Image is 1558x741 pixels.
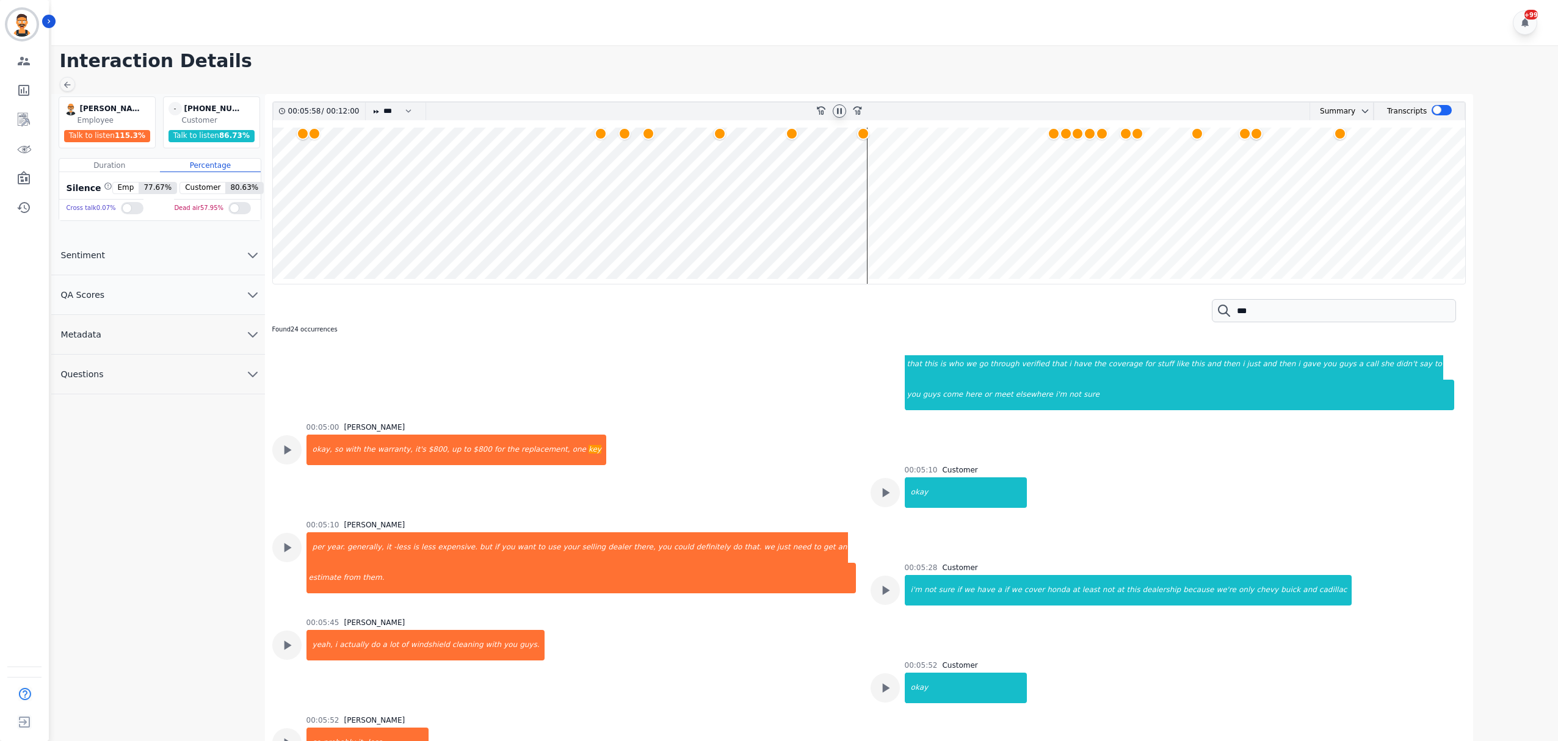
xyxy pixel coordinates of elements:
[923,575,938,605] div: not
[7,10,37,39] img: Bordered avatar
[906,477,1027,508] div: okay
[1143,349,1156,380] div: for
[411,532,420,563] div: is
[607,532,632,563] div: dealer
[1241,349,1245,380] div: i
[1302,349,1322,380] div: gave
[1318,575,1352,605] div: cadillac
[272,304,338,355] div: Found 24 occurrences
[64,130,151,142] div: Talk to listen
[1433,349,1443,380] div: to
[906,380,922,410] div: you
[1395,349,1418,380] div: didn't
[1021,349,1051,380] div: verified
[1010,575,1023,605] div: we
[905,465,938,475] div: 00:05:10
[1182,575,1215,605] div: because
[1107,349,1144,380] div: coverage
[308,630,334,660] div: yeah,
[67,200,116,217] div: Cross talk 0.07 %
[51,315,265,355] button: Metadata chevron down
[51,236,265,275] button: Sentiment chevron down
[1261,349,1278,380] div: and
[657,532,673,563] div: you
[64,182,112,194] div: Silence
[361,563,855,593] div: them.
[905,660,938,670] div: 00:05:52
[472,435,493,465] div: $800
[520,435,571,465] div: replacement,
[562,532,581,563] div: your
[113,183,139,193] span: Emp
[938,575,956,605] div: sure
[1310,103,1355,120] div: Summary
[505,435,520,465] div: the
[139,183,176,193] span: 77.67 %
[1322,349,1338,380] div: you
[1046,575,1071,605] div: honda
[308,532,326,563] div: per
[377,435,414,465] div: warranty,
[1358,349,1364,380] div: a
[427,435,451,465] div: $800,
[485,630,502,660] div: with
[518,630,544,660] div: guys.
[382,630,388,660] div: a
[1156,349,1175,380] div: stuff
[1023,575,1046,605] div: cover
[1115,575,1125,605] div: at
[589,445,601,454] mark: key
[822,532,837,563] div: get
[410,630,451,660] div: windshield
[1081,575,1101,605] div: least
[51,368,114,380] span: Questions
[479,532,493,563] div: but
[1297,349,1301,380] div: i
[451,435,462,465] div: up
[546,532,562,563] div: use
[1126,575,1142,605] div: this
[989,349,1020,380] div: through
[493,435,506,465] div: for
[1280,575,1302,605] div: buick
[80,102,141,115] div: [PERSON_NAME]
[1302,575,1318,605] div: and
[1015,380,1054,410] div: elsewhere
[342,563,361,593] div: from
[51,355,265,394] button: Questions chevron down
[813,532,822,563] div: to
[501,532,516,563] div: you
[1245,349,1261,380] div: just
[836,532,848,563] div: an
[1206,349,1222,380] div: and
[906,349,923,380] div: that
[993,380,1015,410] div: meet
[963,575,976,605] div: we
[1387,103,1427,120] div: Transcripts
[965,349,977,380] div: we
[632,532,657,563] div: there,
[1524,10,1538,20] div: +99
[324,103,358,120] div: 00:12:00
[306,422,339,432] div: 00:05:00
[219,131,250,140] span: 86.73 %
[581,532,607,563] div: selling
[182,115,257,125] div: Customer
[1255,575,1280,605] div: chevy
[923,349,939,380] div: this
[1190,349,1206,380] div: this
[225,183,263,193] span: 80.63 %
[51,328,111,341] span: Metadata
[308,435,333,465] div: okay,
[344,520,405,530] div: [PERSON_NAME]
[939,349,947,380] div: is
[288,103,363,120] div: /
[743,532,763,563] div: that.
[1082,380,1454,410] div: sure
[333,435,344,465] div: so
[326,532,346,563] div: year.
[306,618,339,627] div: 00:05:45
[437,532,479,563] div: expensive.
[78,115,153,125] div: Employee
[344,618,405,627] div: [PERSON_NAME]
